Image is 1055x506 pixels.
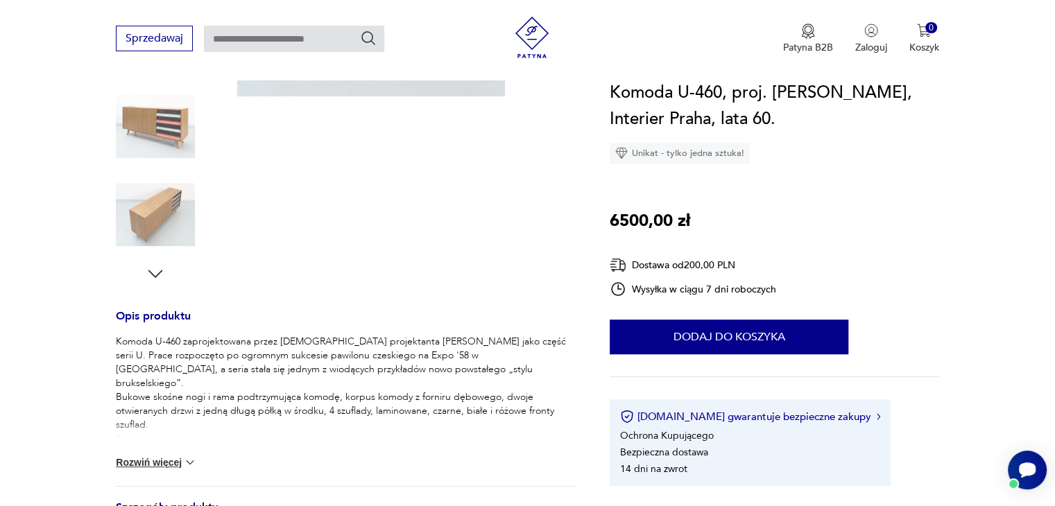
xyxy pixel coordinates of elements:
p: Patyna B2B [783,41,833,54]
button: Dodaj do koszyka [610,320,848,354]
button: Patyna B2B [783,24,833,54]
img: Zdjęcie produktu Komoda U-460, proj. J. Jiroutek, Interier Praha, lata 60. [116,175,195,254]
img: Ikona medalu [801,24,815,39]
button: Rozwiń więcej [116,455,196,469]
div: Dostawa od 200,00 PLN [610,256,776,274]
button: Zaloguj [855,24,887,54]
button: Sprzedawaj [116,26,193,51]
img: Zdjęcie produktu Komoda U-460, proj. J. Jiroutek, Interier Praha, lata 60. [116,87,195,166]
p: 6500,00 zł [610,208,690,234]
a: Sprzedawaj [116,35,193,44]
li: 14 dni na zwrot [620,462,687,476]
img: Patyna - sklep z meblami i dekoracjami vintage [511,17,553,58]
a: Ikona medaluPatyna B2B [783,24,833,54]
img: Ikona diamentu [615,147,628,159]
li: Bezpieczna dostawa [620,446,708,459]
p: Komoda U-460 zaprojektowana przez [DEMOGRAPHIC_DATA] projektanta [PERSON_NAME] jako część serii U... [116,335,576,473]
div: 0 [925,22,937,34]
div: Unikat - tylko jedna sztuka! [610,143,750,164]
img: chevron down [183,455,197,469]
iframe: Smartsupp widget button [1008,451,1047,489]
div: Wysyłka w ciągu 7 dni roboczych [610,281,776,297]
p: Zaloguj [855,41,887,54]
img: Ikona dostawy [610,256,626,274]
p: Koszyk [909,41,939,54]
img: Ikona koszyka [917,24,931,37]
h1: Komoda U-460, proj. [PERSON_NAME], Interier Praha, lata 60. [610,80,939,132]
img: Ikona certyfikatu [620,410,634,424]
img: Ikonka użytkownika [864,24,878,37]
button: Szukaj [360,30,377,46]
li: Ochrona Kupującego [620,429,714,442]
img: Ikona strzałki w prawo [877,413,881,420]
button: 0Koszyk [909,24,939,54]
h3: Opis produktu [116,312,576,335]
button: [DOMAIN_NAME] gwarantuje bezpieczne zakupy [620,410,880,424]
